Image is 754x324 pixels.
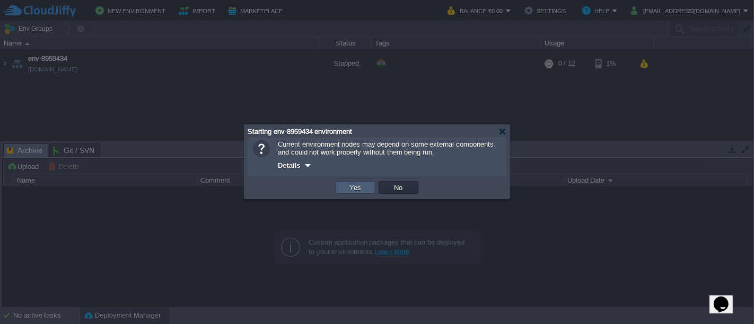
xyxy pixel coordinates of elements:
[278,161,301,169] span: Details
[278,140,494,156] span: Current environment nodes may depend on some external components and could not work properly with...
[709,282,743,313] iframe: chat widget
[391,183,406,192] button: No
[347,183,365,192] button: Yes
[248,128,353,136] span: Starting env-8959434 environment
